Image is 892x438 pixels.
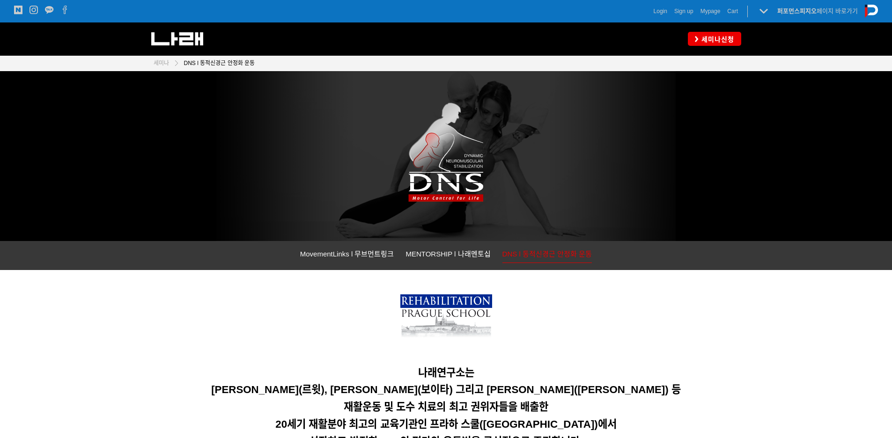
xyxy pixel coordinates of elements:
[674,7,693,16] a: Sign up
[418,367,474,379] span: 나래연구소는
[300,248,394,263] a: MovementLinks l 무브먼트링크
[179,58,255,68] a: DNS l 동적신경근 안정화 운동
[405,248,490,263] a: MENTORSHIP l 나래멘토십
[344,401,548,413] span: 재활운동 및 도수 치료의 최고 권위자들을 배출한
[275,418,616,430] span: 20세기 재활분야 최고의 교육기관인 프라하 스쿨([GEOGRAPHIC_DATA])에서
[727,7,738,16] a: Cart
[405,250,490,258] span: MENTORSHIP l 나래멘토십
[154,60,169,66] span: 세미나
[400,294,492,343] img: 7bd3899b73cc6.png
[502,250,592,258] span: DNS l 동적신경근 안정화 운동
[699,35,734,44] span: 세미나신청
[300,250,394,258] span: MovementLinks l 무브먼트링크
[654,7,667,16] a: Login
[154,58,169,68] a: 세미나
[502,248,592,263] a: DNS l 동적신경근 안정화 운동
[184,60,255,66] span: DNS l 동적신경근 안정화 운동
[688,32,741,45] a: 세미나신청
[211,384,681,395] span: [PERSON_NAME](르윗), [PERSON_NAME](보이타) 그리고 [PERSON_NAME]([PERSON_NAME]) 등
[777,7,817,15] strong: 퍼포먼스피지오
[700,7,721,16] a: Mypage
[777,7,858,15] a: 퍼포먼스피지오페이지 바로가기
